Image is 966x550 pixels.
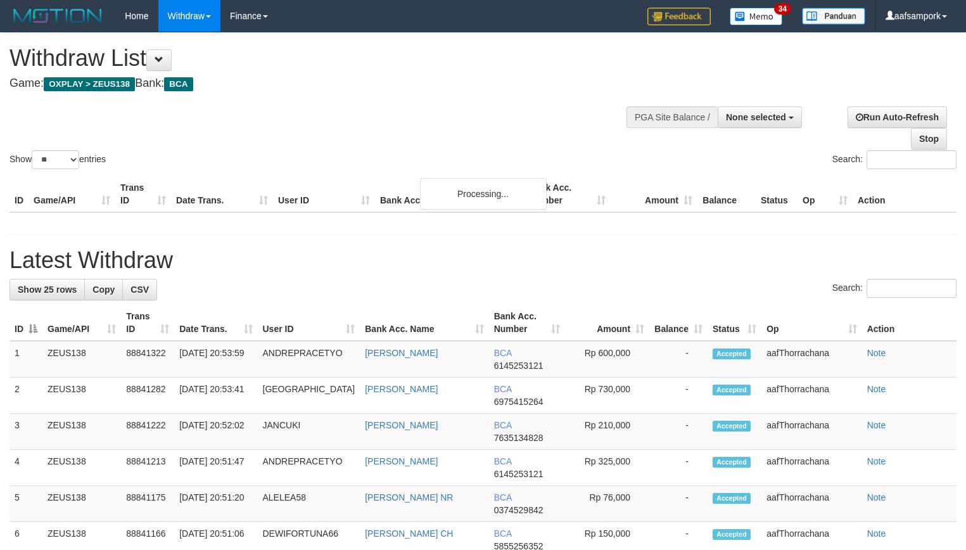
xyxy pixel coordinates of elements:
[761,414,861,450] td: aafThorrachana
[258,450,360,486] td: ANDREPRACETYO
[10,279,85,300] a: Show 25 rows
[174,450,257,486] td: [DATE] 20:51:47
[832,150,956,169] label: Search:
[10,378,42,414] td: 2
[365,348,438,358] a: [PERSON_NAME]
[862,305,956,341] th: Action
[726,112,786,122] span: None selected
[756,176,798,212] th: Status
[730,8,783,25] img: Button%20Memo.svg
[42,486,121,522] td: ZEUS138
[761,341,861,378] td: aafThorrachana
[761,305,861,341] th: Op: activate to sort column ascending
[867,348,886,358] a: Note
[420,178,547,210] div: Processing...
[713,493,751,504] span: Accepted
[489,305,565,341] th: Bank Acc. Number: activate to sort column ascending
[121,414,174,450] td: 88841222
[10,176,29,212] th: ID
[611,176,697,212] th: Amount
[718,106,802,128] button: None selected
[121,450,174,486] td: 88841213
[565,378,649,414] td: Rp 730,000
[365,492,453,502] a: [PERSON_NAME] NR
[565,450,649,486] td: Rp 325,000
[171,176,273,212] th: Date Trans.
[867,528,886,539] a: Note
[774,3,791,15] span: 34
[565,414,649,450] td: Rp 210,000
[697,176,756,212] th: Balance
[565,341,649,378] td: Rp 600,000
[174,305,257,341] th: Date Trans.: activate to sort column ascending
[761,450,861,486] td: aafThorrachana
[494,505,543,515] span: Copy 0374529842 to clipboard
[802,8,865,25] img: panduan.png
[867,420,886,430] a: Note
[122,279,157,300] a: CSV
[649,414,708,450] td: -
[848,106,947,128] a: Run Auto-Refresh
[10,150,106,169] label: Show entries
[365,528,453,539] a: [PERSON_NAME] CH
[494,456,512,466] span: BCA
[258,378,360,414] td: [GEOGRAPHIC_DATA]
[761,378,861,414] td: aafThorrachana
[649,305,708,341] th: Balance: activate to sort column ascending
[121,341,174,378] td: 88841322
[42,378,121,414] td: ZEUS138
[365,456,438,466] a: [PERSON_NAME]
[130,285,149,295] span: CSV
[867,492,886,502] a: Note
[649,378,708,414] td: -
[10,77,632,90] h4: Game: Bank:
[115,176,171,212] th: Trans ID
[258,305,360,341] th: User ID: activate to sort column ascending
[360,305,488,341] th: Bank Acc. Name: activate to sort column ascending
[10,46,632,71] h1: Withdraw List
[626,106,718,128] div: PGA Site Balance /
[10,450,42,486] td: 4
[565,486,649,522] td: Rp 76,000
[867,279,956,298] input: Search:
[375,176,524,212] th: Bank Acc. Name
[164,77,193,91] span: BCA
[494,492,512,502] span: BCA
[10,305,42,341] th: ID: activate to sort column descending
[42,450,121,486] td: ZEUS138
[647,8,711,25] img: Feedback.jpg
[10,414,42,450] td: 3
[273,176,375,212] th: User ID
[365,420,438,430] a: [PERSON_NAME]
[867,384,886,394] a: Note
[524,176,611,212] th: Bank Acc. Number
[42,414,121,450] td: ZEUS138
[649,486,708,522] td: -
[494,420,512,430] span: BCA
[365,384,438,394] a: [PERSON_NAME]
[565,305,649,341] th: Amount: activate to sort column ascending
[10,486,42,522] td: 5
[10,341,42,378] td: 1
[174,341,257,378] td: [DATE] 20:53:59
[121,486,174,522] td: 88841175
[867,456,886,466] a: Note
[494,397,543,407] span: Copy 6975415264 to clipboard
[32,150,79,169] select: Showentries
[713,385,751,395] span: Accepted
[649,341,708,378] td: -
[713,421,751,432] span: Accepted
[92,285,115,295] span: Copy
[649,450,708,486] td: -
[174,378,257,414] td: [DATE] 20:53:41
[832,279,956,298] label: Search:
[761,486,861,522] td: aafThorrachana
[798,176,853,212] th: Op
[29,176,115,212] th: Game/API
[708,305,761,341] th: Status: activate to sort column ascending
[44,77,135,91] span: OXPLAY > ZEUS138
[494,469,543,479] span: Copy 6145253121 to clipboard
[42,341,121,378] td: ZEUS138
[867,150,956,169] input: Search:
[174,414,257,450] td: [DATE] 20:52:02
